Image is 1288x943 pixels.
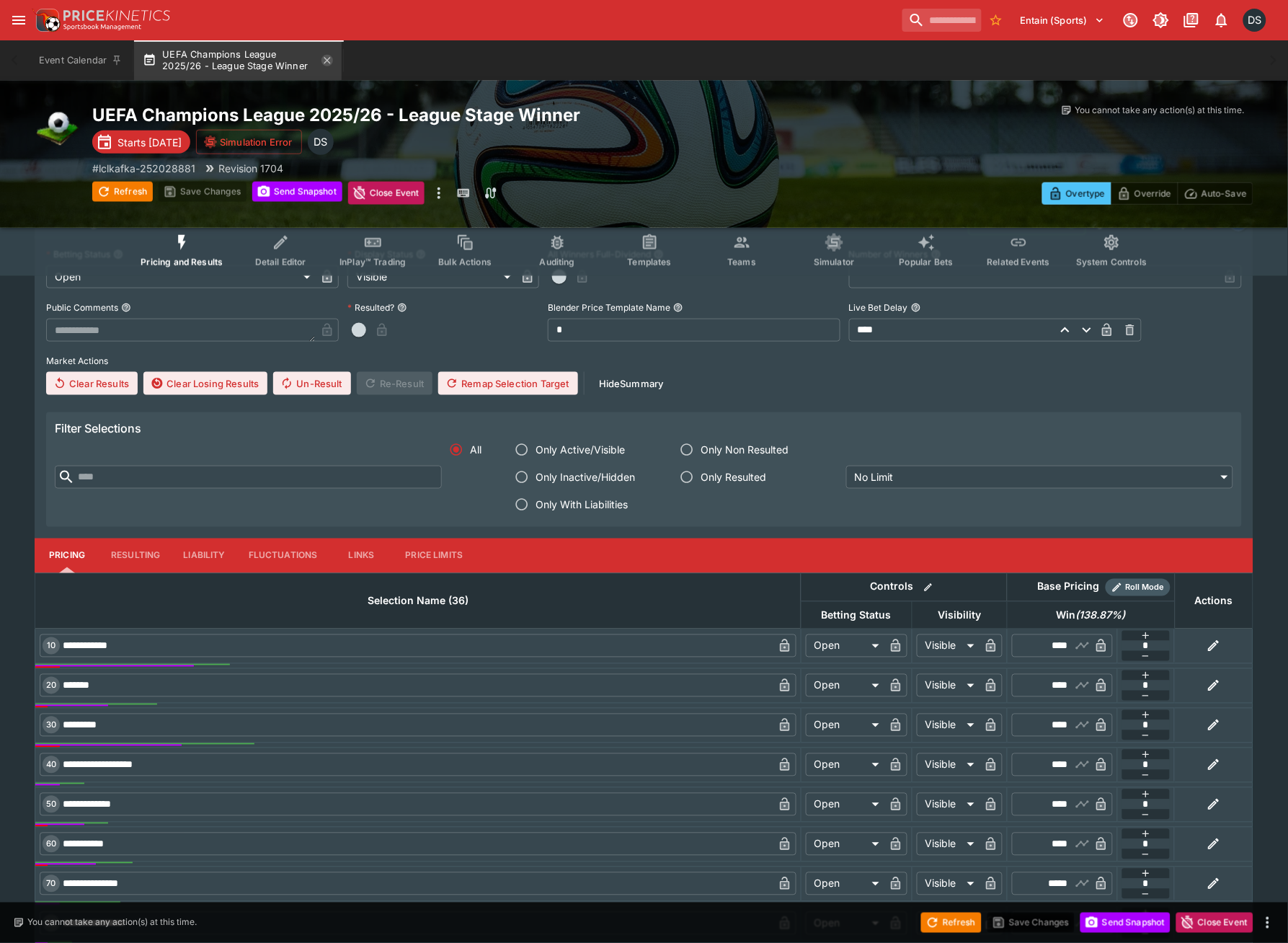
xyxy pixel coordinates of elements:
[917,793,980,816] div: Visible
[1178,7,1204,33] button: Documentation
[1243,9,1266,32] div: Daniel Solti
[1080,913,1171,933] button: Send Snapshot
[134,40,342,81] button: UEFA Champions League 2025/26 - League Stage Winner
[43,760,59,770] span: 40
[273,372,350,395] button: Un-Result
[430,182,448,205] button: more
[846,466,1233,489] div: No Limit
[329,539,394,573] button: Links
[701,469,766,484] span: Only Resulted
[673,303,683,313] button: Blender Price Template Name
[1148,7,1174,33] button: Toggle light/dark mode
[911,303,921,313] button: Live Bet Delay
[1032,578,1106,596] div: Base Pricing
[237,539,329,573] button: Fluctuations
[143,372,267,395] button: Clear Losing Results
[43,681,59,691] span: 20
[806,714,884,737] div: Open
[348,182,425,205] button: Close Event
[917,634,980,658] div: Visible
[397,303,407,313] button: Resulted?
[814,257,854,267] span: Simulator
[117,135,182,150] p: Starts [DATE]
[1209,7,1235,33] button: Notifications
[172,539,236,573] button: Liability
[1042,182,1253,205] div: Start From
[43,800,59,810] span: 50
[1176,913,1253,933] button: Close Event
[987,257,1050,267] span: Related Events
[438,257,492,267] span: Bulk Actions
[1111,182,1178,205] button: Override
[1178,182,1253,205] button: Auto-Save
[985,9,1008,32] button: No Bookmarks
[1066,186,1105,201] p: Overtype
[1202,186,1247,201] p: Auto-Save
[917,872,980,895] div: Visible
[255,257,306,267] span: Detail Editor
[1118,7,1144,33] button: Connected to PK
[32,6,61,35] img: PriceKinetics Logo
[63,24,141,30] img: Sportsbook Management
[347,265,516,288] div: Visible
[922,607,997,624] span: Visibility
[806,793,884,816] div: Open
[141,257,223,267] span: Pricing and Results
[92,161,195,176] p: Copy To Clipboard
[917,674,980,697] div: Visible
[252,182,342,202] button: Send Snapshot
[536,442,625,457] span: Only Active/Visible
[1012,9,1114,32] button: Select Tenant
[727,257,756,267] span: Teams
[540,257,575,267] span: Auditing
[30,40,131,81] button: Event Calendar
[35,104,81,150] img: soccer.png
[46,372,138,395] button: Clear Results
[590,372,672,395] button: HideSummary
[536,469,635,484] span: Only Inactive/Hidden
[308,129,334,155] div: Daniel Solti
[917,714,980,737] div: Visible
[339,257,406,267] span: InPlay™ Trading
[1041,607,1142,624] span: Win(138.87%)
[6,7,32,33] button: open drawer
[92,182,153,202] button: Refresh
[1075,104,1245,117] p: You cannot take any action(s) at this time.
[536,497,628,512] span: Only With Liabilities
[1076,607,1126,624] em: ( 138.87 %)
[35,539,99,573] button: Pricing
[196,130,302,154] button: Simulation Error
[43,720,59,730] span: 30
[46,301,118,314] p: Public Comments
[352,593,484,610] span: Selection Name (36)
[92,104,673,126] h2: Copy To Clipboard
[806,753,884,776] div: Open
[806,833,884,856] div: Open
[27,916,197,929] p: You cannot take any action(s) at this time.
[347,301,394,314] p: Resulted?
[43,839,59,849] span: 60
[806,634,884,658] div: Open
[218,161,283,176] p: Revision 1704
[801,573,1007,601] th: Controls
[55,421,1233,436] h6: Filter Selections
[438,372,578,395] button: Remap Selection Target
[1076,257,1147,267] span: System Controls
[129,225,1158,276] div: Event type filters
[1259,914,1276,931] button: more
[917,753,980,776] div: Visible
[806,674,884,697] div: Open
[1175,573,1253,629] th: Actions
[1134,186,1171,201] p: Override
[701,442,789,457] span: Only Non Resulted
[470,442,481,457] span: All
[44,641,58,651] span: 10
[1106,579,1171,596] div: Show/hide Price Roll mode configuration.
[628,257,672,267] span: Templates
[394,539,475,573] button: Price Limits
[1120,582,1171,594] span: Roll Mode
[919,578,938,597] button: Bulk edit
[902,9,982,32] input: search
[917,833,980,856] div: Visible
